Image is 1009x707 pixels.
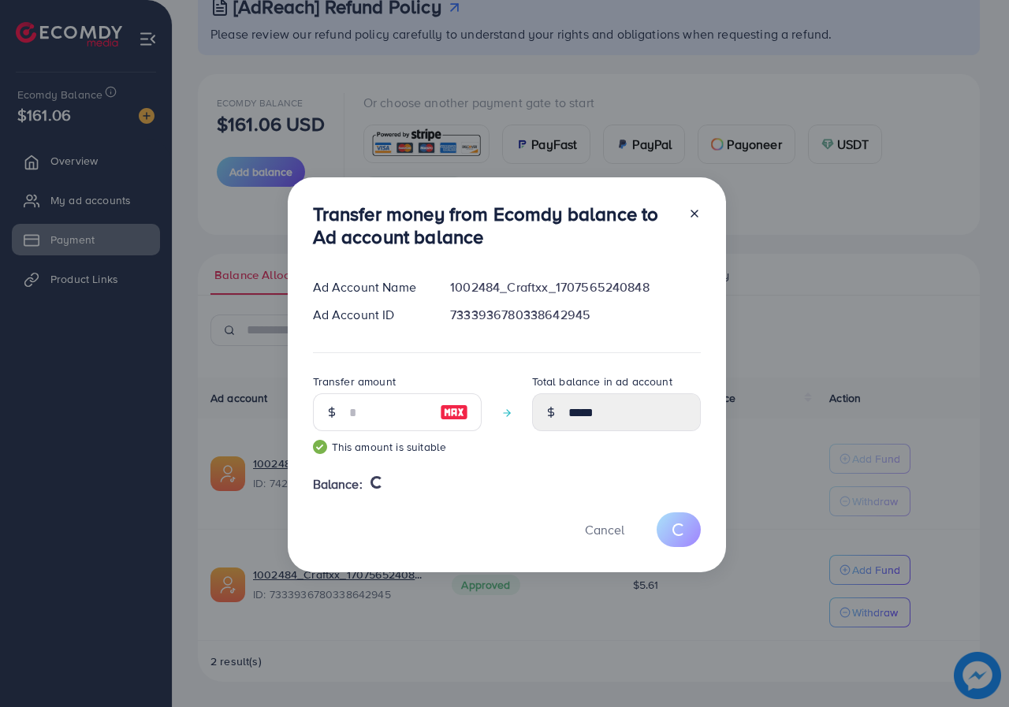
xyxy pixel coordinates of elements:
[437,306,713,324] div: 7333936780338642945
[313,475,363,493] span: Balance:
[300,306,438,324] div: Ad Account ID
[565,512,644,546] button: Cancel
[585,521,624,538] span: Cancel
[313,374,396,389] label: Transfer amount
[437,278,713,296] div: 1002484_Craftxx_1707565240848
[313,439,482,455] small: This amount is suitable
[532,374,672,389] label: Total balance in ad account
[440,403,468,422] img: image
[313,203,676,248] h3: Transfer money from Ecomdy balance to Ad account balance
[300,278,438,296] div: Ad Account Name
[313,440,327,454] img: guide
